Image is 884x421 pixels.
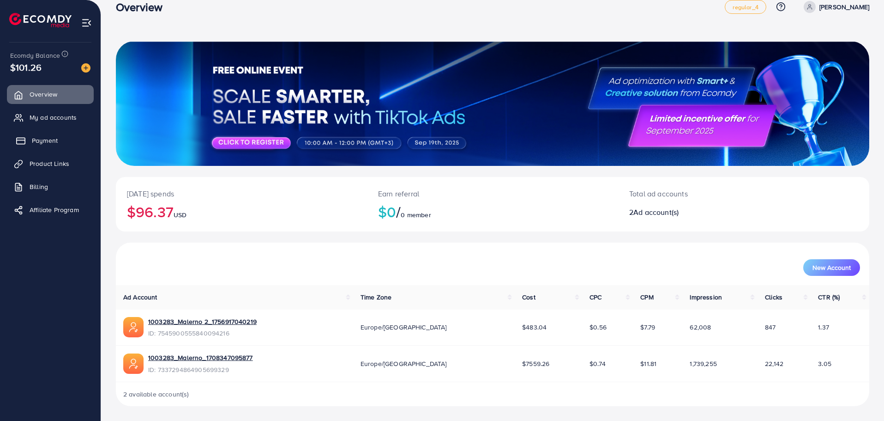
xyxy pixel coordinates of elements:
[7,154,94,173] a: Product Links
[690,323,711,332] span: 62,008
[396,201,401,222] span: /
[812,264,851,271] span: New Account
[378,203,607,220] h2: $0
[7,201,94,219] a: Affiliate Program
[9,13,72,27] img: logo
[127,203,356,220] h2: $96.37
[7,108,94,127] a: My ad accounts
[127,188,356,199] p: [DATE] spends
[818,323,829,332] span: 1.37
[148,365,253,374] span: ID: 7337294864905699329
[522,323,547,332] span: $483.04
[640,323,655,332] span: $7.79
[522,359,549,368] span: $7559.26
[361,323,447,332] span: Europe/[GEOGRAPHIC_DATA]
[30,159,69,168] span: Product Links
[765,293,782,302] span: Clicks
[30,113,77,122] span: My ad accounts
[401,210,431,220] span: 0 member
[800,1,869,13] a: [PERSON_NAME]
[116,0,170,14] h3: Overview
[589,323,607,332] span: $0.56
[123,390,189,399] span: 2 available account(s)
[629,188,795,199] p: Total ad accounts
[123,354,144,374] img: ic-ads-acc.e4c84228.svg
[522,293,535,302] span: Cost
[589,359,606,368] span: $0.74
[803,259,860,276] button: New Account
[81,18,92,28] img: menu
[361,359,447,368] span: Europe/[GEOGRAPHIC_DATA]
[765,323,776,332] span: 847
[378,188,607,199] p: Earn referral
[733,4,758,10] span: regular_4
[7,85,94,104] a: Overview
[30,205,79,214] span: Affiliate Program
[819,1,869,12] p: [PERSON_NAME]
[148,317,257,326] a: 1003283_Malerno 2_1756917040219
[7,177,94,196] a: Billing
[148,353,253,362] a: 1003283_Malerno_1708347095877
[640,359,656,368] span: $11.81
[148,329,257,338] span: ID: 7545900555840094216
[845,379,877,414] iframe: Chat
[30,90,57,99] span: Overview
[361,293,391,302] span: Time Zone
[10,61,42,74] span: $101.26
[629,208,795,217] h2: 2
[123,317,144,337] img: ic-ads-acc.e4c84228.svg
[690,359,716,368] span: 1,739,255
[633,207,679,217] span: Ad account(s)
[640,293,653,302] span: CPM
[818,359,831,368] span: 3.05
[10,51,60,60] span: Ecomdy Balance
[7,131,94,150] a: Payment
[30,182,48,191] span: Billing
[32,136,58,145] span: Payment
[765,359,783,368] span: 22,142
[690,293,722,302] span: Impression
[81,63,90,73] img: image
[123,293,157,302] span: Ad Account
[174,210,186,220] span: USD
[818,293,840,302] span: CTR (%)
[589,293,601,302] span: CPC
